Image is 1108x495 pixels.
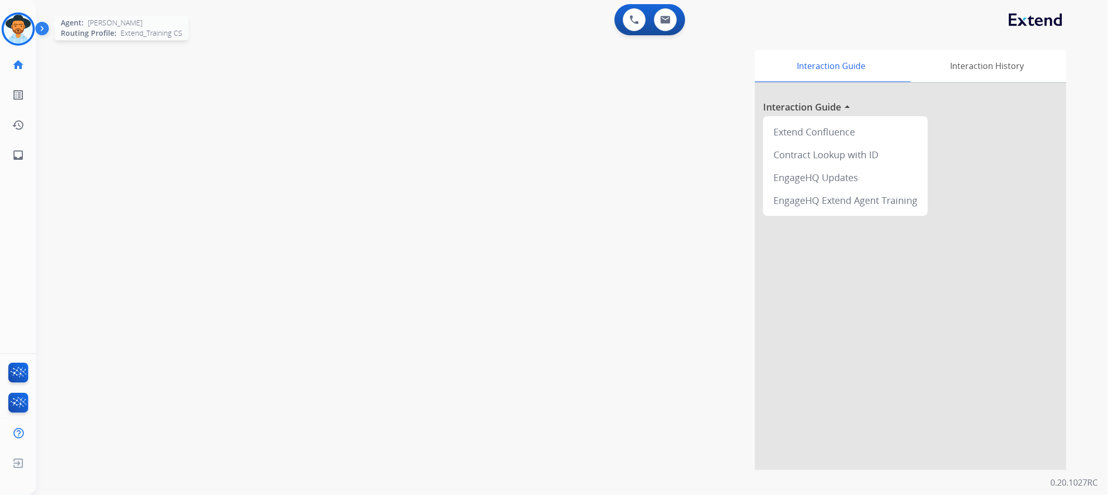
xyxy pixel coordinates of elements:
[1050,476,1098,489] p: 0.20.1027RC
[12,119,24,131] mat-icon: history
[767,166,924,189] div: EngageHQ Updates
[121,28,182,38] span: Extend_Training CS
[61,28,116,38] span: Routing Profile:
[12,149,24,161] mat-icon: inbox
[767,120,924,143] div: Extend Confluence
[61,18,84,28] span: Agent:
[12,89,24,101] mat-icon: list_alt
[908,50,1066,82] div: Interaction History
[12,59,24,71] mat-icon: home
[755,50,908,82] div: Interaction Guide
[767,189,924,212] div: EngageHQ Extend Agent Training
[4,15,33,44] img: avatar
[767,143,924,166] div: Contract Lookup with ID
[88,18,142,28] span: [PERSON_NAME]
